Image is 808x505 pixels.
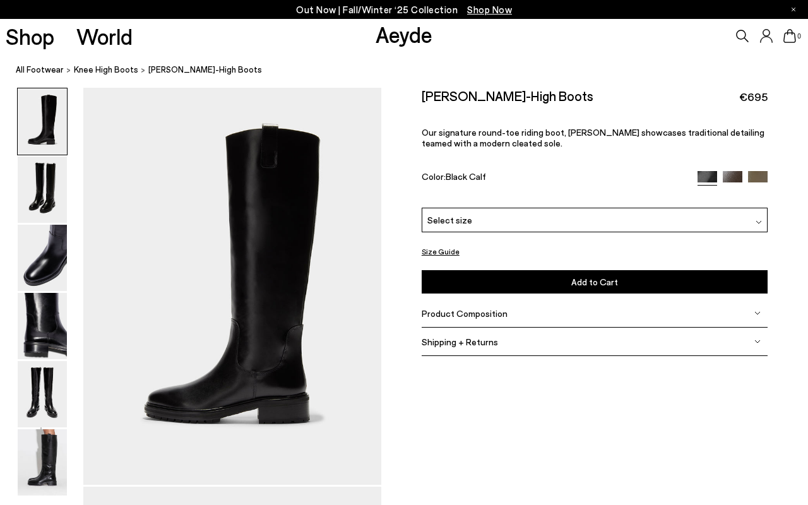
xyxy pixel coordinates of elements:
[427,213,472,227] span: Select size
[422,127,768,148] p: Our signature round-toe riding boot, [PERSON_NAME] showcases traditional detailing teamed with a ...
[376,21,432,47] a: Aeyde
[296,2,512,18] p: Out Now | Fall/Winter ‘25 Collection
[18,293,67,359] img: Henry Knee-High Boots - Image 4
[16,63,64,76] a: All Footwear
[422,336,498,347] span: Shipping + Returns
[739,89,768,105] span: €695
[783,29,796,43] a: 0
[18,225,67,291] img: Henry Knee-High Boots - Image 3
[6,25,54,47] a: Shop
[18,157,67,223] img: Henry Knee-High Boots - Image 2
[756,219,762,225] img: svg%3E
[18,429,67,496] img: Henry Knee-High Boots - Image 6
[422,270,768,294] button: Add to Cart
[754,338,761,345] img: svg%3E
[74,64,138,74] span: knee high boots
[18,88,67,155] img: Henry Knee-High Boots - Image 1
[422,244,460,259] button: Size Guide
[571,276,618,287] span: Add to Cart
[446,171,486,182] span: Black Calf
[16,53,808,88] nav: breadcrumb
[467,4,512,15] span: Navigate to /collections/new-in
[422,88,593,104] h2: [PERSON_NAME]-High Boots
[74,63,138,76] a: knee high boots
[796,33,802,40] span: 0
[18,361,67,427] img: Henry Knee-High Boots - Image 5
[76,25,133,47] a: World
[422,308,508,319] span: Product Composition
[148,63,262,76] span: [PERSON_NAME]-High Boots
[422,171,687,186] div: Color:
[754,310,761,316] img: svg%3E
